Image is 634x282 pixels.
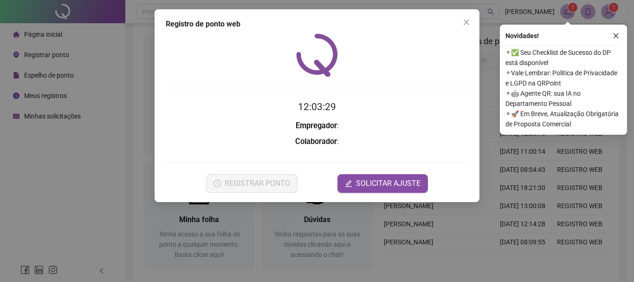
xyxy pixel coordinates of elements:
[296,121,337,130] strong: Empregador
[345,180,352,187] span: edit
[613,33,619,39] span: close
[337,174,428,193] button: editSOLICITAR AJUSTE
[295,137,337,146] strong: Colaborador
[463,19,470,26] span: close
[166,19,468,30] div: Registro de ponto web
[166,136,468,148] h3: :
[505,31,539,41] span: Novidades !
[505,88,621,109] span: ⚬ 🤖 Agente QR: sua IA no Departamento Pessoal
[206,174,298,193] button: REGISTRAR PONTO
[356,178,421,189] span: SOLICITAR AJUSTE
[505,109,621,129] span: ⚬ 🚀 Em Breve, Atualização Obrigatória de Proposta Comercial
[459,15,474,30] button: Close
[166,120,468,132] h3: :
[296,33,338,77] img: QRPoint
[505,68,621,88] span: ⚬ Vale Lembrar: Política de Privacidade e LGPD na QRPoint
[298,101,336,112] time: 12:03:29
[505,47,621,68] span: ⚬ ✅ Seu Checklist de Sucesso do DP está disponível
